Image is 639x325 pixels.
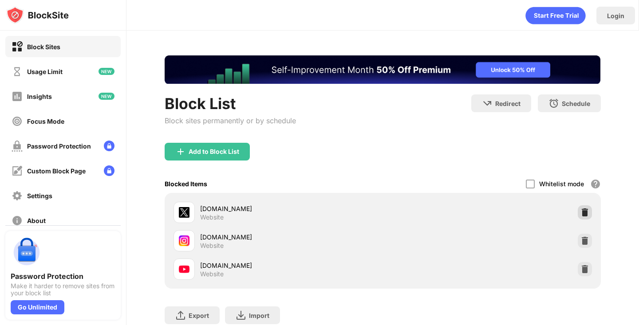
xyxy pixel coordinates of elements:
[27,142,91,150] div: Password Protection
[539,180,584,188] div: Whitelist mode
[27,93,52,100] div: Insights
[11,272,115,281] div: Password Protection
[525,7,586,24] div: animation
[99,93,114,100] img: new-icon.svg
[12,141,23,152] img: password-protection-off.svg
[165,180,207,188] div: Blocked Items
[189,312,209,319] div: Export
[27,117,64,125] div: Focus Mode
[104,141,114,151] img: lock-menu.svg
[11,300,64,314] div: Go Unlimited
[189,148,239,155] div: Add to Block List
[27,68,63,75] div: Usage Limit
[12,215,23,226] img: about-off.svg
[99,68,114,75] img: new-icon.svg
[12,66,23,77] img: time-usage-off.svg
[104,165,114,176] img: lock-menu.svg
[200,213,224,221] div: Website
[12,41,23,52] img: block-on.svg
[11,236,43,268] img: push-password-protection.svg
[165,55,600,84] iframe: Banner
[200,204,383,213] div: [DOMAIN_NAME]
[12,165,23,176] img: customize-block-page-off.svg
[179,235,189,246] img: favicons
[12,116,23,127] img: focus-off.svg
[249,312,269,319] div: Import
[12,91,23,102] img: insights-off.svg
[165,116,296,125] div: Block sites permanently or by schedule
[27,192,52,200] div: Settings
[6,6,69,24] img: logo-blocksite.svg
[200,261,383,270] div: [DOMAIN_NAME]
[200,232,383,242] div: [DOMAIN_NAME]
[165,94,296,113] div: Block List
[495,100,521,107] div: Redirect
[27,43,60,51] div: Block Sites
[12,190,23,201] img: settings-off.svg
[607,12,624,20] div: Login
[562,100,590,107] div: Schedule
[179,207,189,218] img: favicons
[27,217,46,224] div: About
[11,282,115,297] div: Make it harder to remove sites from your block list
[200,242,224,250] div: Website
[200,270,224,278] div: Website
[179,264,189,274] img: favicons
[27,167,86,175] div: Custom Block Page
